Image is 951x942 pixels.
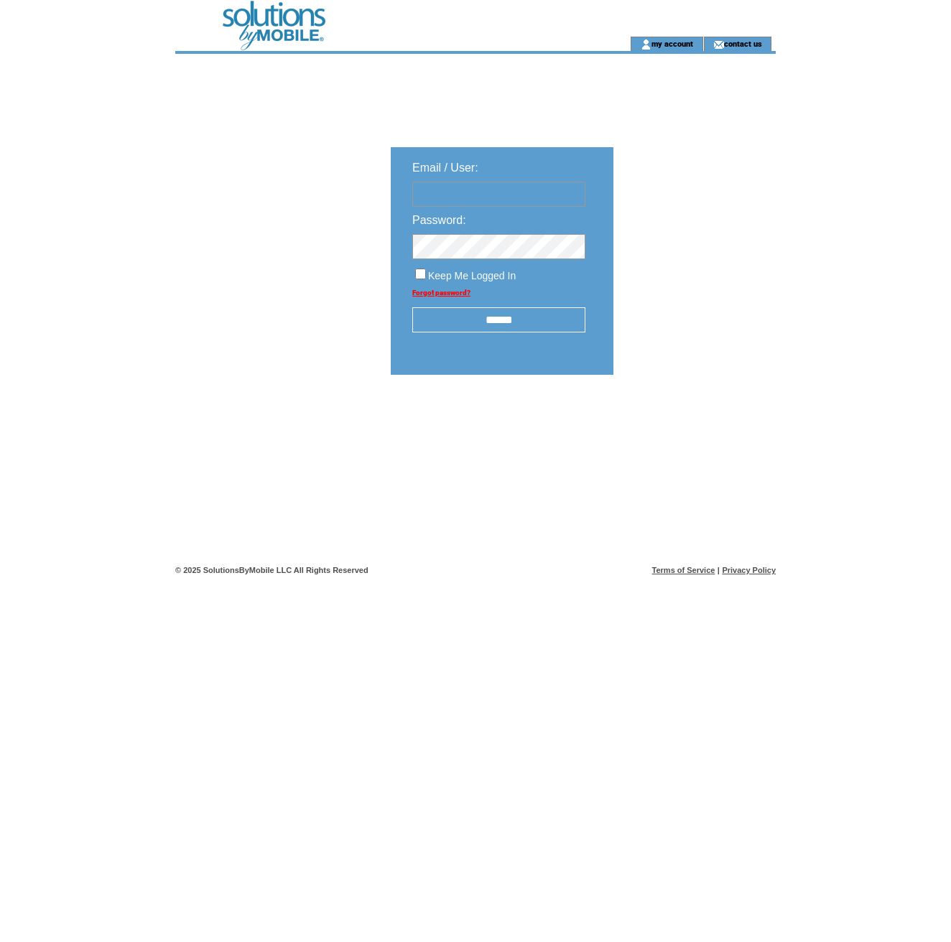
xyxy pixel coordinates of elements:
[412,214,466,226] span: Password:
[652,566,715,574] a: Terms of Service
[655,411,727,429] img: transparent.png;jsessionid=6A511038CBE889E2D5AB785E10B82E53
[722,566,776,574] a: Privacy Policy
[428,270,516,281] span: Keep Me Logged In
[412,289,470,297] a: Forgot password?
[713,39,724,50] img: contact_us_icon.gif;jsessionid=6A511038CBE889E2D5AB785E10B82E53
[651,39,693,48] a: my account
[724,39,762,48] a: contact us
[412,162,478,174] span: Email / User:
[718,566,720,574] span: |
[175,566,368,574] span: © 2025 SolutionsByMobile LLC All Rights Reserved
[641,39,651,50] img: account_icon.gif;jsessionid=6A511038CBE889E2D5AB785E10B82E53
